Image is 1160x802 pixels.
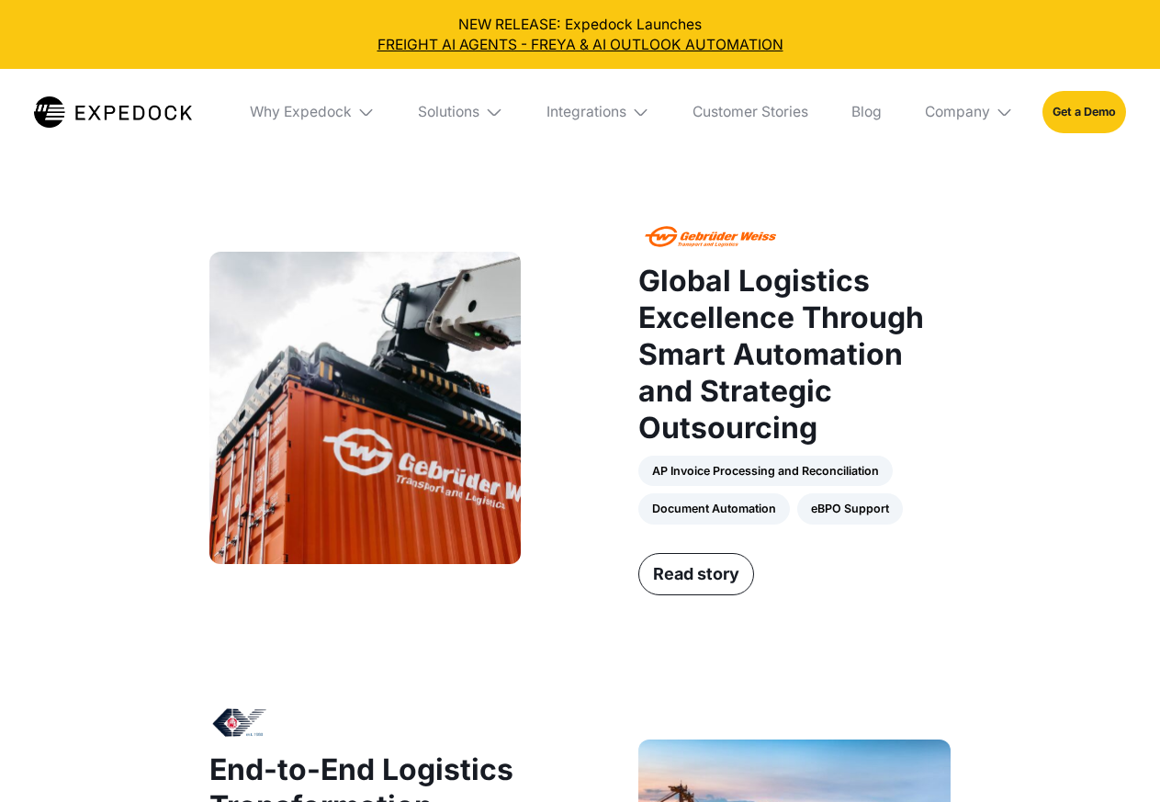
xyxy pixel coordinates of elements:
[418,103,479,121] div: Solutions
[15,15,1146,55] div: NEW RELEASE: Expedock Launches
[1042,91,1126,132] a: Get a Demo
[250,103,352,121] div: Why Expedock
[925,103,990,121] div: Company
[678,69,822,155] a: Customer Stories
[837,69,895,155] a: Blog
[638,553,754,595] a: Read story
[638,263,924,446] strong: Global Logistics Excellence Through Smart Automation and Strategic Outsourcing
[15,35,1146,55] a: FREIGHT AI AGENTS - FREYA & AI OUTLOOK AUTOMATION
[546,103,626,121] div: Integrations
